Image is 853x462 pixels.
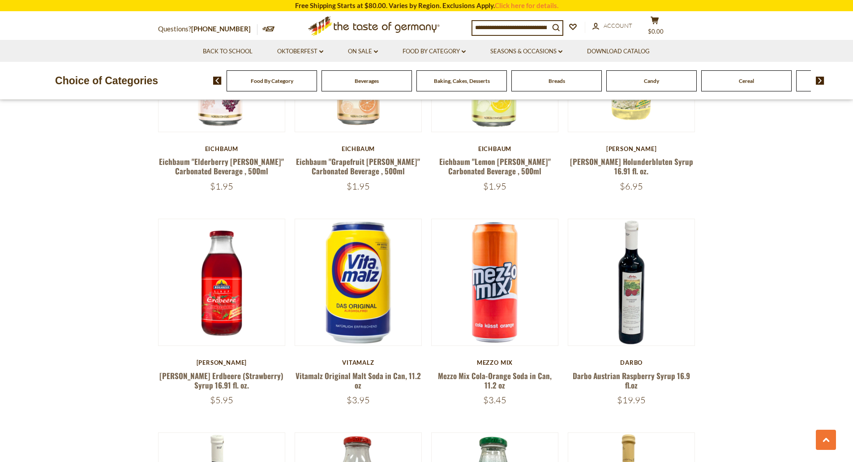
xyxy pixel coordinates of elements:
[604,22,632,29] span: Account
[573,370,690,391] a: Darbo Austrian Raspberry Syrup 16.9 fl.oz
[191,25,251,33] a: [PHONE_NUMBER]
[739,78,754,84] a: Cereal
[620,181,643,192] span: $6.95
[296,156,420,177] a: Eichbaum "Grapefruit [PERSON_NAME]" Carbonated Beverage , 500ml
[816,77,824,85] img: next arrow
[568,359,695,366] div: Darbo
[648,28,664,35] span: $0.00
[495,1,558,9] a: Click here for details.
[644,78,659,84] a: Candy
[158,359,286,366] div: [PERSON_NAME]
[431,359,559,366] div: Mezzo Mix
[277,47,323,56] a: Oktoberfest
[483,394,506,406] span: $3.45
[347,181,370,192] span: $1.95
[617,394,646,406] span: $19.95
[295,219,422,346] img: Vitamalz Original Malt Soda in Can, 11.2 oz
[549,78,565,84] a: Breads
[210,181,233,192] span: $1.95
[295,145,422,152] div: Eichbaum
[158,145,286,152] div: Eichbaum
[295,359,422,366] div: Vitamalz
[296,370,421,391] a: Vitamalz Original Malt Soda in Can, 11.2 oz
[213,77,222,85] img: previous arrow
[432,219,558,346] img: Mezzo Mix Cola-Orange Soda in Can, 11.2 oz
[159,219,285,346] img: Muehlhauser Erdbeere (Strawberry) Syrup 16.91 fl. oz.
[403,47,466,56] a: Food By Category
[158,23,257,35] p: Questions?
[592,21,632,31] a: Account
[434,78,490,84] a: Baking, Cakes, Desserts
[210,394,233,406] span: $5.95
[348,47,378,56] a: On Sale
[431,145,559,152] div: Eichbaum
[570,156,693,177] a: [PERSON_NAME] Holunderbluten Syrup 16.91 fl. oz.
[490,47,562,56] a: Seasons & Occasions
[568,145,695,152] div: [PERSON_NAME]
[587,47,650,56] a: Download Catalog
[251,78,293,84] a: Food By Category
[159,156,284,177] a: Eichbaum "Elderberry [PERSON_NAME]" Carbonated Beverage , 500ml
[203,47,253,56] a: Back to School
[355,78,379,84] a: Beverages
[568,219,695,346] img: Darbo Austrian Raspberry Syrup 16.9 fl.oz
[438,370,552,391] a: Mezzo Mix Cola-Orange Soda in Can, 11.2 oz
[347,394,370,406] span: $3.95
[439,156,551,177] a: Eichbaum "Lemon [PERSON_NAME]" Carbonated Beverage , 500ml
[642,16,669,39] button: $0.00
[159,370,283,391] a: [PERSON_NAME] Erdbeere (Strawberry) Syrup 16.91 fl. oz.
[483,181,506,192] span: $1.95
